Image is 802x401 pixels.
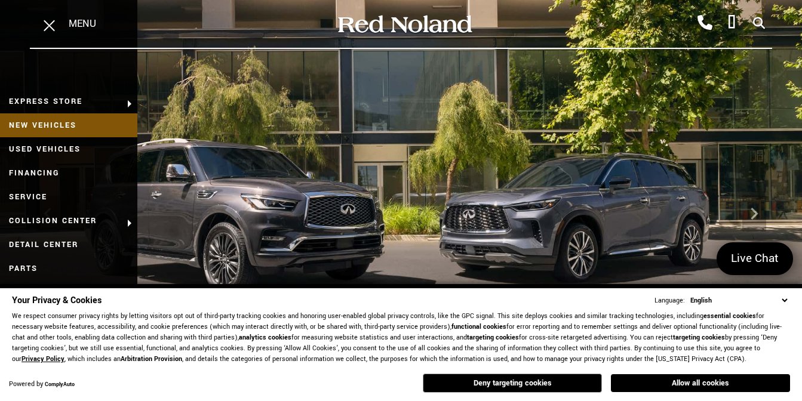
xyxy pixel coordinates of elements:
[742,196,766,232] div: Next
[703,311,756,320] strong: essential cookies
[611,374,790,392] button: Allow all cookies
[21,354,64,363] a: Privacy Policy
[121,354,182,363] strong: Arbitration Provision
[12,294,102,307] span: Your Privacy & Cookies
[423,374,602,393] button: Deny targeting cookies
[336,14,473,35] img: Red Noland Auto Group
[687,295,790,306] select: Language Select
[654,297,685,304] div: Language:
[673,333,725,342] strong: targeting cookies
[467,333,519,342] strong: targeting cookies
[9,381,75,388] div: Powered by
[451,322,506,331] strong: functional cookies
[12,311,790,365] p: We respect consumer privacy rights by letting visitors opt out of third-party tracking cookies an...
[45,381,75,388] a: ComplyAuto
[717,242,793,275] a: Live Chat
[725,251,785,267] span: Live Chat
[239,333,291,342] strong: analytics cookies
